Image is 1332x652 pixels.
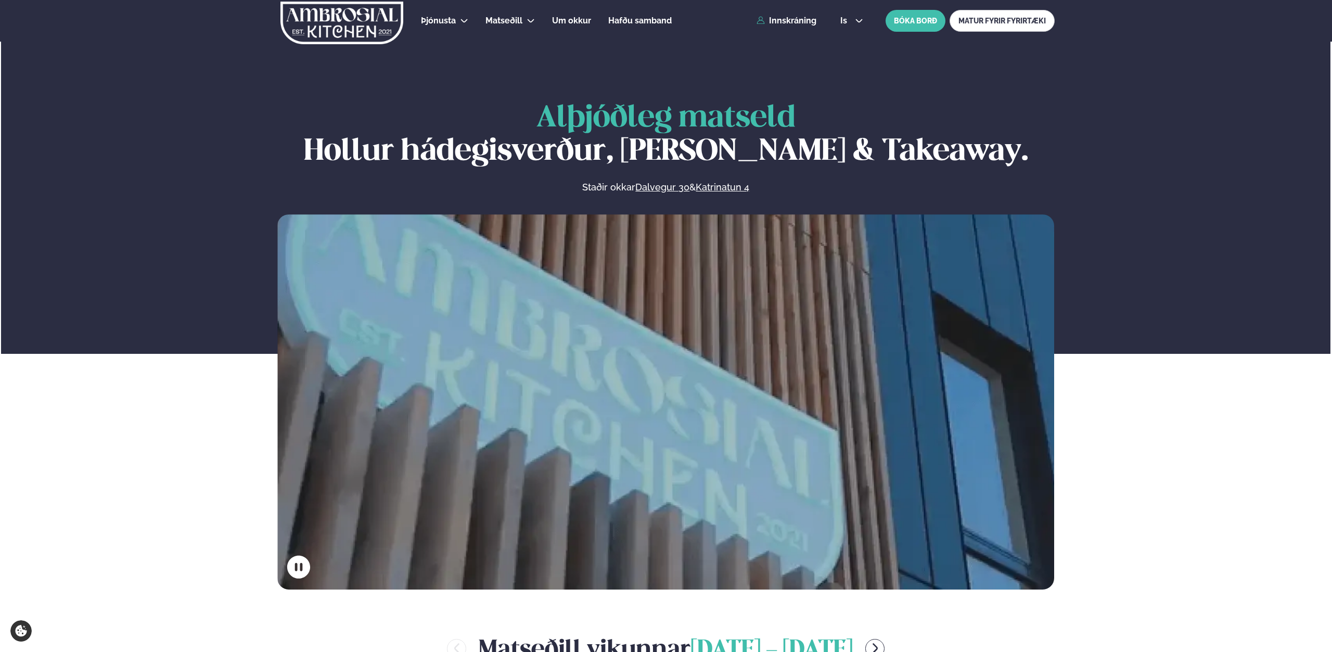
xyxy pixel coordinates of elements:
[950,10,1055,32] a: MATUR FYRIR FYRIRTÆKI
[840,17,850,25] span: is
[469,181,863,194] p: Staðir okkar &
[757,16,816,25] a: Innskráning
[635,181,689,194] a: Dalvegur 30
[485,15,522,27] a: Matseðill
[832,17,871,25] button: is
[280,2,404,44] img: logo
[552,15,591,27] a: Um okkur
[552,16,591,25] span: Um okkur
[886,10,945,32] button: BÓKA BORÐ
[536,104,796,133] span: Alþjóðleg matseld
[277,102,1054,169] h1: Hollur hádegisverður, [PERSON_NAME] & Takeaway.
[10,620,32,642] a: Cookie settings
[421,16,456,25] span: Þjónusta
[696,181,749,194] a: Katrinatun 4
[608,15,672,27] a: Hafðu samband
[421,15,456,27] a: Þjónusta
[608,16,672,25] span: Hafðu samband
[485,16,522,25] span: Matseðill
